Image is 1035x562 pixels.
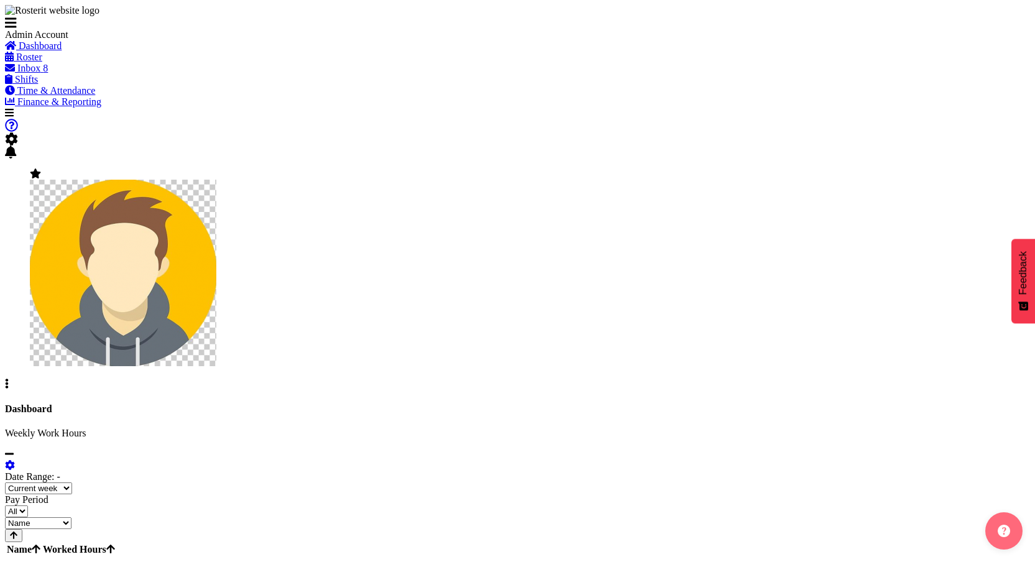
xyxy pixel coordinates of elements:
span: Roster [16,52,42,62]
span: Shifts [15,74,38,85]
span: Time & Attendance [17,85,96,96]
span: Feedback [1018,251,1029,295]
img: admin-rosteritf9cbda91fdf824d97c9d6345b1f660ea.png [30,180,216,366]
span: Name [7,544,40,555]
label: Pay Period [5,494,48,505]
div: Admin Account [5,29,191,40]
a: Shifts [5,74,38,85]
label: Date Range: - [5,471,60,482]
a: Dashboard [5,40,62,51]
span: Dashboard [19,40,62,51]
a: Roster [5,52,42,62]
img: help-xxl-2.png [998,525,1010,537]
a: Inbox 8 [5,63,48,73]
p: Weekly Work Hours [5,428,1030,439]
img: Rosterit website logo [5,5,99,16]
a: settings [5,460,15,471]
button: Feedback - Show survey [1011,239,1035,323]
span: Worked Hours [43,544,115,555]
h4: Dashboard [5,403,1030,415]
a: Time & Attendance [5,85,95,96]
a: minimize [5,449,14,459]
span: Finance & Reporting [17,96,101,107]
a: Finance & Reporting [5,96,101,107]
span: 8 [43,63,48,73]
span: Inbox [17,63,40,73]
